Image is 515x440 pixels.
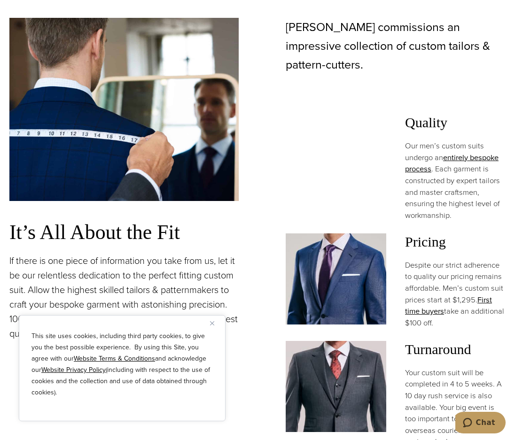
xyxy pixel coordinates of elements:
img: Client in vested charcoal bespoke suit with white shirt and red patterned tie. [286,341,386,432]
a: Website Privacy Policy [41,365,106,375]
p: Our men’s custom suits undergo an . Each garment is constructed by expert tailors and master craf... [405,140,506,222]
p: [PERSON_NAME] commissions an impressive collection of custom tailors & pattern-cutters. [286,18,506,74]
img: Close [210,321,214,325]
a: entirely bespoke process [405,152,499,175]
iframe: Opens a widget where you can chat to one of our agents [455,412,506,435]
img: Client in Zegna grey windowpane bespoke suit with white shirt and light blue tie. [286,114,386,205]
a: Website Terms & Conditions [74,354,155,363]
p: Despite our strict adherence to quality our pricing remains affordable. Men’s custom suit prices ... [405,260,506,329]
p: This site uses cookies, including third party cookies, to give you the best possible experience. ... [31,331,213,398]
a: First time buyers [405,294,492,317]
h3: Pricing [405,233,506,250]
img: Client in blue solid custom made suit with white shirt and navy tie. Fabric by Scabal. [286,233,386,324]
h3: Turnaround [405,341,506,358]
h3: It’s All About the Fit [9,220,239,245]
button: Close [210,317,221,329]
h3: Quality [405,114,506,131]
img: Bespoke tailor measuring the shoulder of client wearing a blue bespoke suit. [9,18,239,201]
p: If there is one piece of information you take from us, let it be our relentless dedication to the... [9,254,239,341]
